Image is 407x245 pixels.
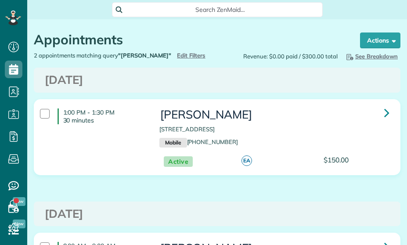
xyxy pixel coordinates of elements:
span: See Breakdown [345,53,398,60]
strong: "[PERSON_NAME]" [118,52,171,59]
button: See Breakdown [342,51,400,61]
span: $150.00 [324,155,349,164]
h3: [PERSON_NAME] [159,108,392,121]
h3: [DATE] [45,208,389,220]
h1: Appointments [34,32,343,47]
p: 30 minutes [63,116,153,124]
span: Active [164,156,193,167]
h3: [DATE] [45,74,389,86]
a: Mobile[PHONE_NUMBER] [159,138,238,145]
a: Edit Filters [177,52,205,59]
span: EA [241,155,252,166]
h4: 1:00 PM - 1:30 PM [58,108,153,124]
div: 2 appointments matching query [27,51,217,60]
button: Actions [360,32,400,48]
p: [STREET_ADDRESS] [159,125,392,133]
span: Revenue: $0.00 paid / $300.00 total [243,52,338,61]
small: Mobile [159,138,187,148]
